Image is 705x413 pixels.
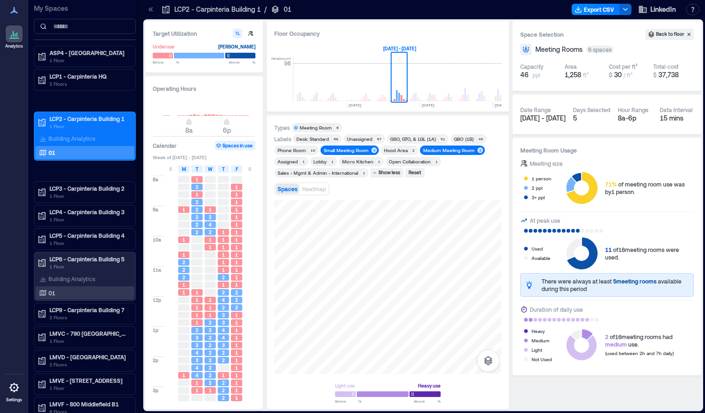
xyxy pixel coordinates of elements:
p: Building Analytics [49,135,95,142]
span: 1 [235,236,238,243]
span: 2 [222,304,225,311]
span: 3 [222,312,225,318]
div: Micro Kitchen [342,158,373,165]
div: 10 [309,147,317,153]
span: 1 [235,221,238,228]
span: F [236,165,238,173]
div: Unassigned [347,136,372,142]
span: 1 [222,282,225,288]
span: $ [609,72,612,78]
span: 2 [222,380,225,386]
span: 3 [196,357,198,364]
p: 2 Floors [49,314,129,321]
div: 15 mins [660,113,694,123]
div: Heavy use [418,381,441,390]
button: LinkedIn [635,2,679,17]
span: 1 [235,251,238,258]
span: 4 [196,364,198,371]
span: 2 [209,342,212,348]
button: Spaces in use [215,141,255,150]
div: GBO (1B) [454,136,474,142]
div: Date Range [520,106,551,113]
text: [DATE] [495,103,508,107]
button: Back to floor [646,29,694,40]
span: 3 [222,319,225,326]
span: 1 [222,229,225,235]
span: Above % [229,59,255,65]
div: 1 [329,159,335,164]
span: 2 [196,206,198,213]
div: 97 [375,136,383,142]
h3: Meeting Room Usage [520,146,694,155]
span: 71% [605,181,617,187]
p: Analytics [5,43,23,49]
div: Used [532,244,543,253]
div: Hood Area [384,147,408,154]
span: 4 [196,372,198,379]
p: LCP9 - Carpinteria Building 7 [49,306,129,314]
span: 1 [222,244,225,251]
a: Settings [3,376,25,405]
div: 2 [477,147,483,153]
div: Medium Meeting Room [423,147,475,154]
span: T [196,165,198,173]
span: 1 [222,372,225,379]
p: 01 [284,5,291,14]
div: 5 [573,113,610,123]
p: 1 Floor [49,337,129,345]
text: [DATE] [422,103,434,107]
div: 98 [332,136,340,142]
button: Export CSV [572,4,620,15]
div: 49 [476,136,484,142]
span: 2p [153,357,158,364]
span: 4 [196,349,198,356]
div: There were always at least available during this period [541,277,689,292]
span: 2 [209,229,212,235]
p: LCP5 - Carpinteria Building 4 [49,232,129,239]
div: Total cost [653,63,679,70]
span: 1 [222,259,225,266]
span: Below % [153,59,179,65]
span: 1 [182,236,185,243]
div: 2 [410,147,416,153]
span: 1 [235,191,238,198]
span: 1 [182,282,185,288]
text: [DATE] [349,103,361,107]
span: 1 [235,319,238,326]
p: 1 Floor [49,263,129,270]
div: Meeting Room [300,124,332,131]
div: Types [274,124,290,131]
p: 1 Floor [49,384,129,392]
button: Heatmap [300,184,328,194]
span: 1 [235,206,238,213]
div: GSO, GTO, & LGL (1A) [390,136,436,142]
span: S [169,165,172,173]
button: Spaces [276,184,299,194]
div: 1 [376,159,382,164]
div: 2 ppl [532,183,542,193]
span: 1 [235,199,238,205]
p: 1 Floor [49,122,129,130]
span: 12p [153,297,161,303]
span: 2 [209,380,212,386]
span: 1p [153,327,158,333]
p: LMVC - 790 [GEOGRAPHIC_DATA] B2 [49,330,129,337]
p: LCP6 - Carpinteria Building 5 [49,255,129,263]
span: W [208,165,213,173]
span: 1 [196,319,198,326]
div: Lobby [313,158,327,165]
span: Heatmap [302,186,326,192]
span: 2 [196,327,198,333]
span: 4 [209,221,212,228]
div: Meeting size [530,159,563,168]
span: 37,738 [658,71,679,79]
div: Data Interval [660,106,693,113]
p: LCP3 - Carpinteria Building 2 [49,185,129,192]
span: 2 [196,184,198,190]
div: of 16 meeting rooms were used. [605,246,694,261]
span: 3 [196,334,198,341]
span: 11a [153,267,161,273]
span: 1 [235,229,238,235]
span: ppl [533,71,541,79]
span: 11 [605,246,612,253]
